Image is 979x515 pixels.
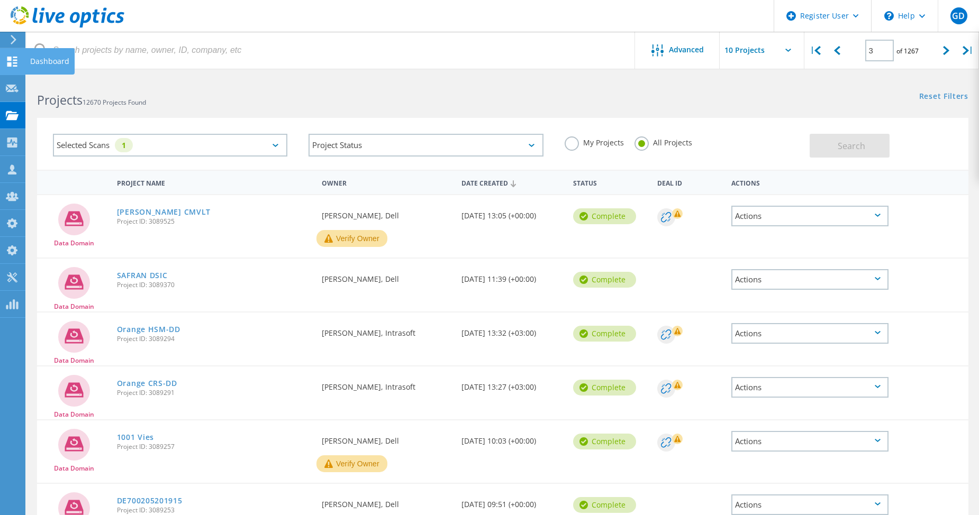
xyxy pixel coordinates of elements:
div: Complete [573,380,636,396]
input: Search projects by name, owner, ID, company, etc [26,32,636,69]
div: [DATE] 13:32 (+03:00) [456,312,568,347]
div: [DATE] 13:27 (+03:00) [456,366,568,401]
div: Date Created [456,172,568,192]
div: Actions [731,269,889,290]
span: Data Domain [54,411,94,418]
span: Project ID: 3089370 [117,282,311,288]
span: 12670 Projects Found [83,98,146,107]
span: Data Domain [54,240,94,246]
svg: \n [884,11,894,21]
div: [PERSON_NAME], Dell [316,420,456,455]
div: Actions [731,431,889,452]
a: 1001 Vies [117,434,154,441]
div: Actions [731,206,889,226]
button: Verify Owner [316,230,387,247]
div: [PERSON_NAME], Dell [316,259,456,293]
div: Complete [573,497,636,513]
div: Complete [573,272,636,288]
div: [DATE] 10:03 (+00:00) [456,420,568,455]
span: Project ID: 3089525 [117,218,311,225]
div: Status [568,172,651,192]
div: [PERSON_NAME], Intrasoft [316,366,456,401]
span: Data Domain [54,465,94,472]
button: Verify Owner [316,455,387,472]
div: | [804,32,826,69]
a: SAFRAN DSIC [117,272,168,279]
div: [PERSON_NAME], Dell [316,195,456,230]
div: Deal Id [652,172,727,192]
div: Complete [573,434,636,449]
div: Actions [731,494,889,515]
span: Project ID: 3089291 [117,390,311,396]
div: Actions [731,377,889,398]
a: Live Optics Dashboard [11,22,124,30]
span: GD [952,12,965,20]
div: Complete [573,326,636,342]
span: Advanced [669,46,704,53]
div: Owner [316,172,456,192]
a: Orange CRS-DD [117,380,177,387]
span: of 1267 [896,47,919,56]
span: Data Domain [54,304,94,310]
span: Data Domain [54,357,94,364]
div: Actions [731,323,889,344]
div: Actions [726,172,894,192]
span: Project ID: 3089257 [117,444,311,450]
a: DE700205201915 [117,497,183,504]
a: Reset Filters [919,93,968,102]
span: Search [838,140,865,152]
div: Selected Scans [53,134,287,157]
button: Search [810,134,890,158]
b: Projects [37,91,83,108]
div: Project Status [309,134,543,157]
div: Dashboard [30,58,69,65]
div: [DATE] 11:39 (+00:00) [456,259,568,293]
a: Orange HSM-DD [117,326,180,333]
span: Project ID: 3089294 [117,336,311,342]
span: Project ID: 3089253 [117,507,311,513]
label: My Projects [565,136,624,146]
label: All Projects [634,136,692,146]
div: [DATE] 13:05 (+00:00) [456,195,568,230]
div: Complete [573,208,636,224]
div: | [957,32,979,69]
div: [PERSON_NAME], Intrasoft [316,312,456,347]
a: [PERSON_NAME] CMVLT [117,208,211,216]
div: 1 [115,138,133,152]
div: Project Name [112,172,316,192]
